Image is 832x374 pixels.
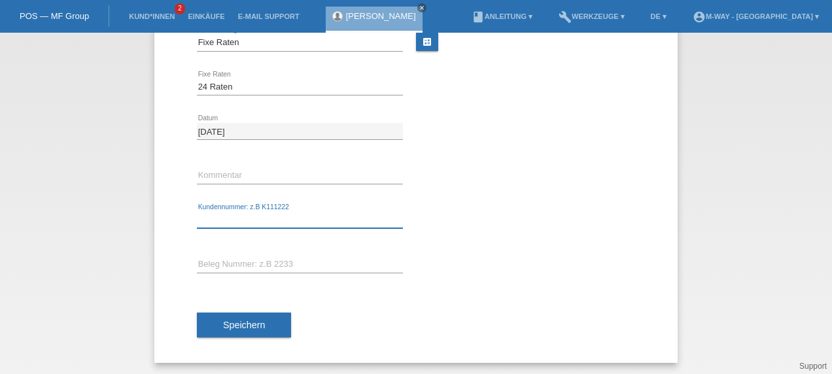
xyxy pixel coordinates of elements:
[422,37,432,47] i: calculate
[559,10,572,24] i: build
[197,313,291,337] button: Speichern
[419,5,425,11] i: close
[416,33,438,51] a: calculate
[465,12,539,20] a: bookAnleitung ▾
[122,12,181,20] a: Kund*innen
[20,11,89,21] a: POS — MF Group
[472,10,485,24] i: book
[552,12,631,20] a: buildWerkzeuge ▾
[232,12,306,20] a: E-Mail Support
[181,12,231,20] a: Einkäufe
[346,11,416,21] a: [PERSON_NAME]
[644,12,673,20] a: DE ▾
[417,3,426,12] a: close
[223,320,265,330] span: Speichern
[686,12,825,20] a: account_circlem-way - [GEOGRAPHIC_DATA] ▾
[799,362,827,371] a: Support
[175,3,185,14] span: 2
[693,10,706,24] i: account_circle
